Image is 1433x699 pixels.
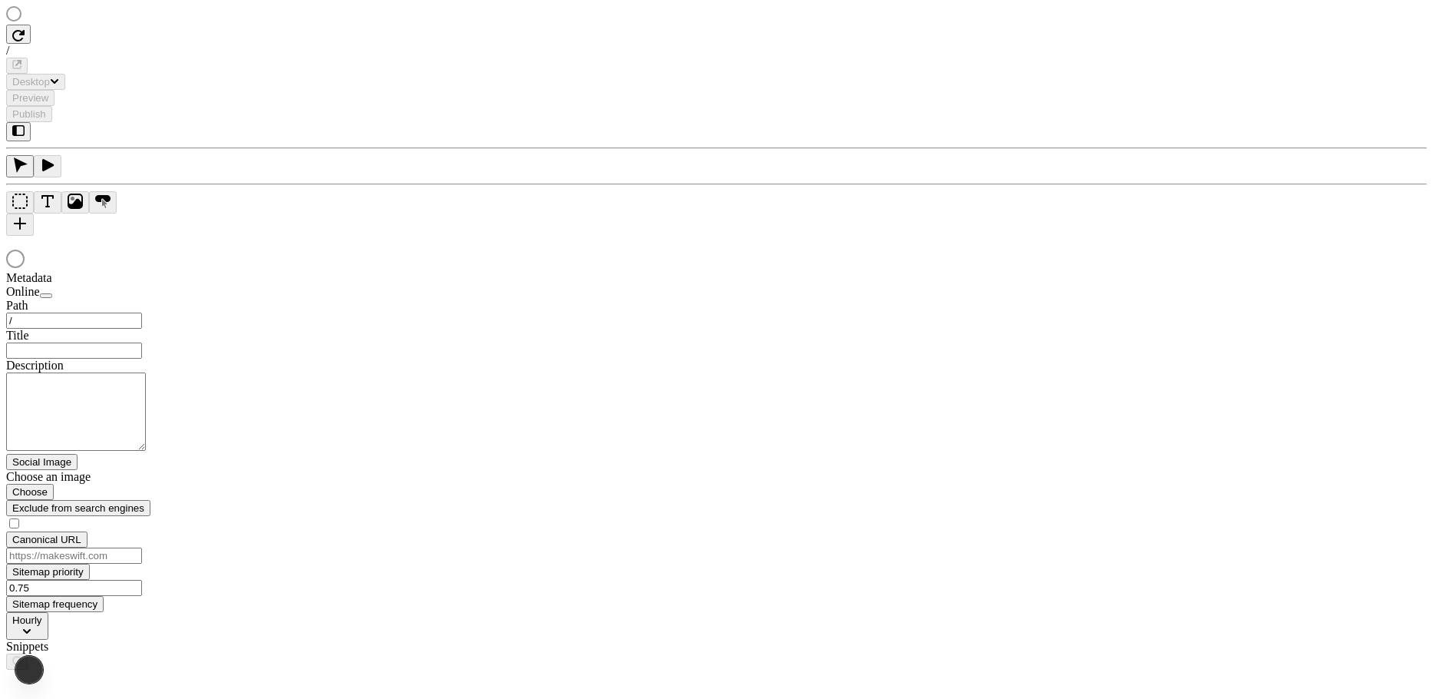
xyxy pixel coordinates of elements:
span: Hourly [12,615,42,626]
span: Title [6,329,29,342]
button: Preview [6,90,54,106]
span: Online [6,285,40,298]
button: Canonical URL [6,532,87,548]
button: Sitemap priority [6,564,90,580]
button: Text [34,191,61,214]
span: Path [6,299,28,312]
button: Hourly [6,612,48,640]
div: Snippets [6,640,190,654]
span: Description [6,359,64,372]
span: Sitemap priority [12,566,84,578]
div: Choose an image [6,470,190,484]
span: Sitemap frequency [12,598,97,610]
span: Social Image [12,456,71,468]
div: / [6,44,1427,58]
span: Exclude from search engines [12,502,144,514]
button: Button [89,191,117,214]
input: https://makeswift.com [6,548,142,564]
button: Social Image [6,454,78,470]
button: Exclude from search engines [6,500,150,516]
button: Sitemap frequency [6,596,104,612]
span: Publish [12,108,46,120]
button: Choose [6,484,54,500]
div: Metadata [6,271,190,285]
button: Image [61,191,89,214]
button: Box [6,191,34,214]
span: Preview [12,92,48,104]
button: Desktop [6,74,65,90]
span: Choose [12,486,48,498]
span: Desktop [12,76,50,88]
span: Canonical URL [12,534,81,545]
button: Publish [6,106,52,122]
